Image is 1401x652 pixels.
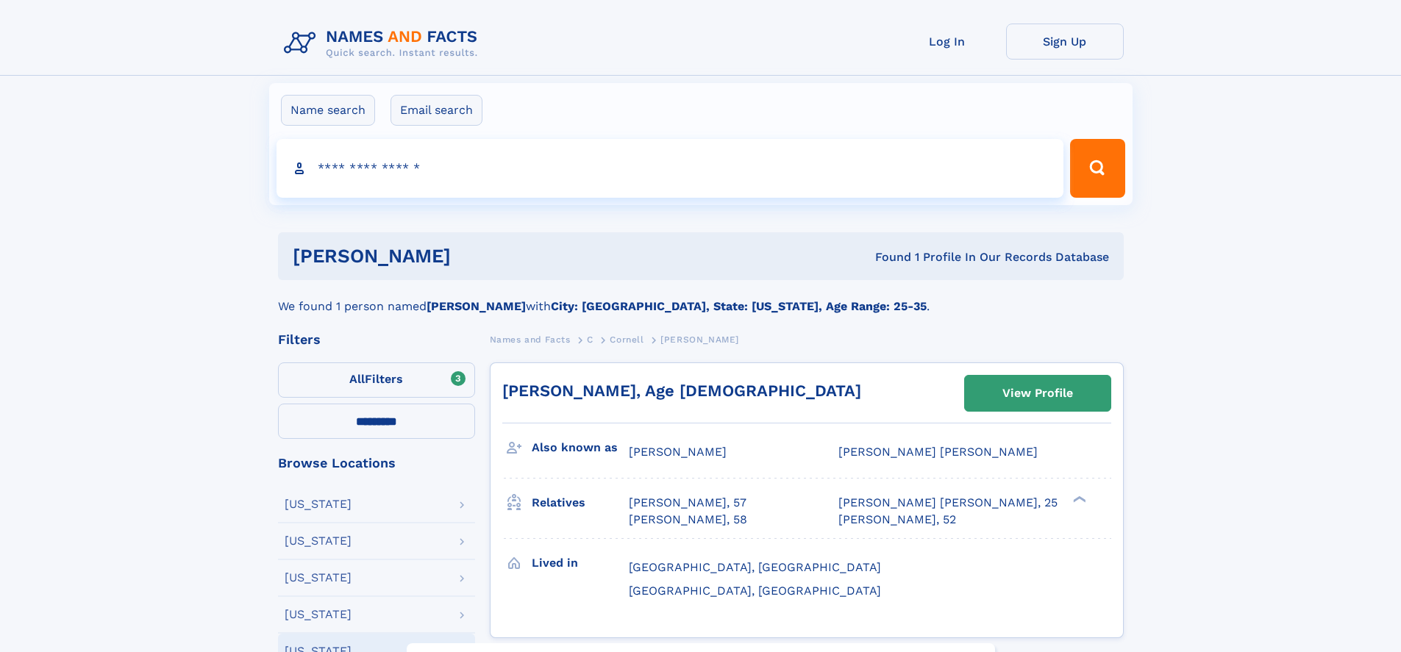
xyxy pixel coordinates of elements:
[629,584,881,598] span: [GEOGRAPHIC_DATA], [GEOGRAPHIC_DATA]
[629,512,747,528] a: [PERSON_NAME], 58
[532,435,629,460] h3: Also known as
[285,609,352,620] div: [US_STATE]
[278,280,1124,315] div: We found 1 person named with .
[610,330,644,348] a: Cornell
[278,456,475,470] div: Browse Locations
[610,334,644,345] span: Cornell
[427,299,526,313] b: [PERSON_NAME]
[285,498,352,510] div: [US_STATE]
[532,490,629,515] h3: Relatives
[587,334,593,345] span: C
[277,139,1064,198] input: search input
[285,535,352,547] div: [US_STATE]
[278,24,490,63] img: Logo Names and Facts
[838,495,1058,511] a: [PERSON_NAME] [PERSON_NAME], 25
[965,376,1111,411] a: View Profile
[587,330,593,348] a: C
[838,512,956,528] a: [PERSON_NAME], 52
[838,445,1038,459] span: [PERSON_NAME] [PERSON_NAME]
[285,572,352,584] div: [US_STATE]
[293,247,663,265] h1: [PERSON_NAME]
[663,249,1109,265] div: Found 1 Profile In Our Records Database
[629,445,727,459] span: [PERSON_NAME]
[1002,376,1073,410] div: View Profile
[532,551,629,576] h3: Lived in
[888,24,1006,60] a: Log In
[349,372,365,386] span: All
[278,333,475,346] div: Filters
[281,95,375,126] label: Name search
[629,495,746,511] a: [PERSON_NAME], 57
[490,330,571,348] a: Names and Facts
[660,334,739,345] span: [PERSON_NAME]
[629,560,881,574] span: [GEOGRAPHIC_DATA], [GEOGRAPHIC_DATA]
[1006,24,1124,60] a: Sign Up
[278,362,475,398] label: Filters
[1069,495,1087,504] div: ❯
[1070,139,1124,198] button: Search Button
[502,381,861,400] a: [PERSON_NAME], Age [DEMOGRAPHIC_DATA]
[551,299,927,313] b: City: [GEOGRAPHIC_DATA], State: [US_STATE], Age Range: 25-35
[391,95,482,126] label: Email search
